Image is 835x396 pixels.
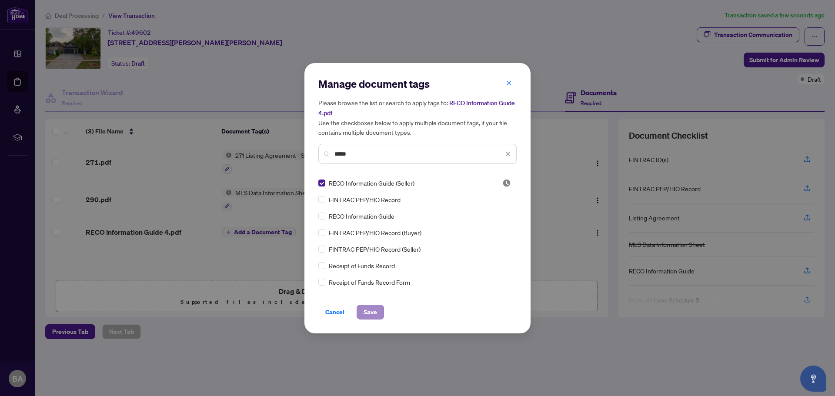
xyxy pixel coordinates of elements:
[318,305,351,319] button: Cancel
[357,305,384,319] button: Save
[329,211,394,221] span: RECO Information Guide
[364,305,377,319] span: Save
[329,261,395,270] span: Receipt of Funds Record
[505,151,511,157] span: close
[325,305,344,319] span: Cancel
[502,179,511,187] span: Pending Review
[318,98,517,137] h5: Please browse the list or search to apply tags to: Use the checkboxes below to apply multiple doc...
[318,99,515,117] span: RECO Information Guide 4.pdf
[506,80,512,86] span: close
[502,179,511,187] img: status
[318,77,517,91] h2: Manage document tags
[329,195,401,204] span: FINTRAC PEP/HIO Record
[329,228,421,237] span: FINTRAC PEP/HIO Record (Buyer)
[329,244,421,254] span: FINTRAC PEP/HIO Record (Seller)
[329,178,414,188] span: RECO Information Guide (Seller)
[800,366,826,392] button: Open asap
[329,277,410,287] span: Receipt of Funds Record Form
